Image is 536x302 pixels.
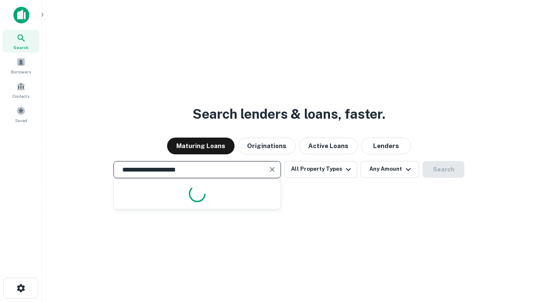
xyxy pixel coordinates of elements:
[238,138,296,154] button: Originations
[284,161,357,178] button: All Property Types
[361,161,419,178] button: Any Amount
[193,104,385,124] h3: Search lenders & loans, faster.
[494,235,536,275] iframe: Chat Widget
[361,138,411,154] button: Lenders
[3,30,39,52] a: Search
[13,7,29,23] img: capitalize-icon.png
[299,138,358,154] button: Active Loans
[13,44,28,51] span: Search
[11,68,31,75] span: Borrowers
[13,93,29,99] span: Contacts
[266,164,278,175] button: Clear
[3,54,39,77] a: Borrowers
[167,138,234,154] button: Maturing Loans
[3,103,39,125] a: Saved
[3,78,39,101] a: Contacts
[15,117,27,124] span: Saved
